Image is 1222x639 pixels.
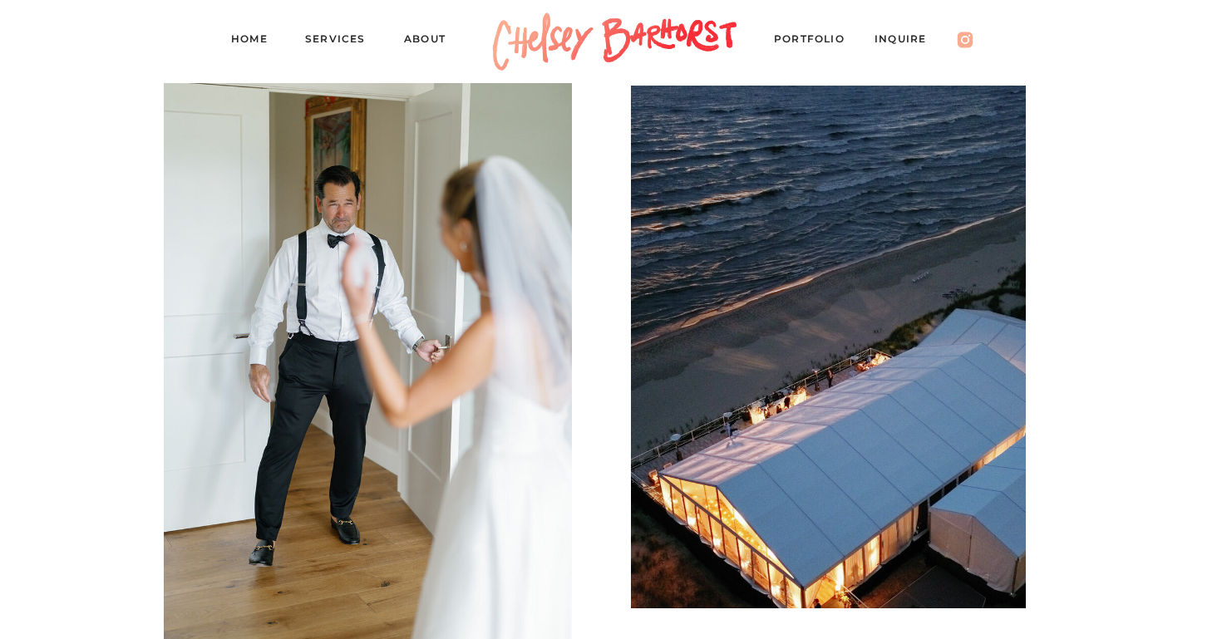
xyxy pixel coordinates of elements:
[875,30,943,53] a: Inquire
[231,30,281,53] a: Home
[774,30,860,53] a: PORTFOLIO
[404,30,461,53] a: About
[305,30,380,53] a: Services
